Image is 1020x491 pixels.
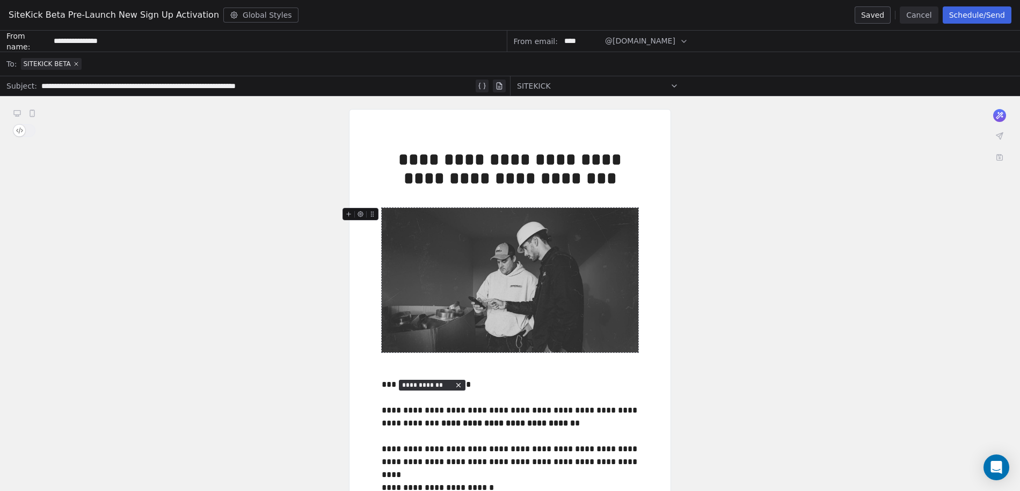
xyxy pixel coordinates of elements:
[605,35,675,47] span: @[DOMAIN_NAME]
[6,81,37,95] span: Subject:
[514,36,558,47] span: From email:
[983,454,1009,480] div: Open Intercom Messenger
[23,60,70,68] span: SITEKICK BETA
[517,81,551,91] span: SITEKICK
[6,59,17,69] span: To:
[6,31,49,52] span: From name:
[9,9,219,21] span: SiteKick Beta Pre-Launch New Sign Up Activation
[943,6,1011,24] button: Schedule/Send
[900,6,938,24] button: Cancel
[223,8,298,23] button: Global Styles
[855,6,891,24] button: Saved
